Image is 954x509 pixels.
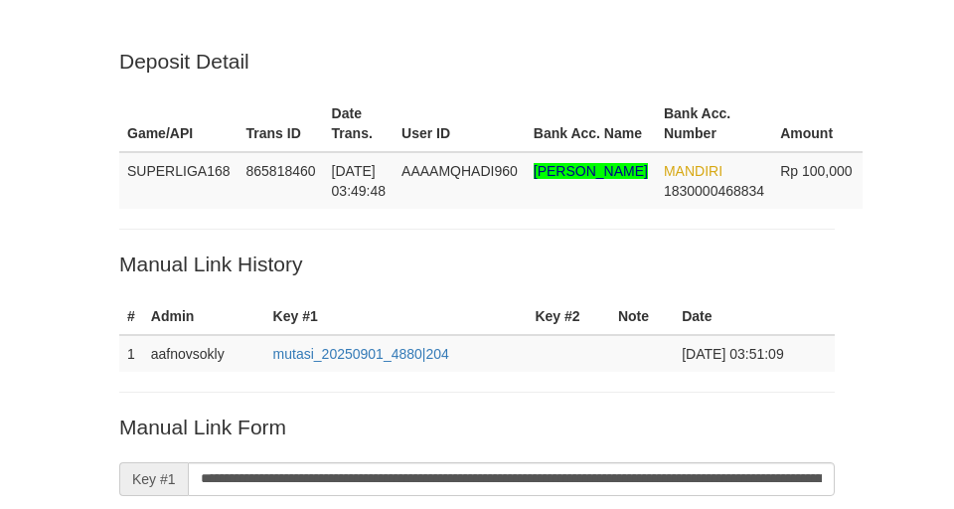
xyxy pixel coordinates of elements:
[527,298,609,335] th: Key #2
[143,335,265,372] td: aafnovsokly
[664,183,764,199] span: Copy 1830000468834 to clipboard
[674,298,835,335] th: Date
[332,163,387,199] span: [DATE] 03:49:48
[119,462,188,496] span: Key #1
[324,95,395,152] th: Date Trans.
[119,250,835,278] p: Manual Link History
[119,152,238,209] td: SUPERLIGA168
[119,413,835,441] p: Manual Link Form
[526,95,656,152] th: Bank Acc. Name
[273,346,449,362] a: mutasi_20250901_4880|204
[772,95,863,152] th: Amount
[238,152,324,209] td: 865818460
[143,298,265,335] th: Admin
[119,95,238,152] th: Game/API
[656,95,772,152] th: Bank Acc. Number
[119,335,143,372] td: 1
[780,163,852,179] span: Rp 100,000
[119,47,835,76] p: Deposit Detail
[610,298,674,335] th: Note
[394,95,526,152] th: User ID
[265,298,528,335] th: Key #1
[119,298,143,335] th: #
[534,163,648,179] span: Nama rekening >18 huruf, harap diedit
[664,163,722,179] span: MANDIRI
[238,95,324,152] th: Trans ID
[401,163,518,179] span: AAAAMQHADI960
[674,335,835,372] td: [DATE] 03:51:09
